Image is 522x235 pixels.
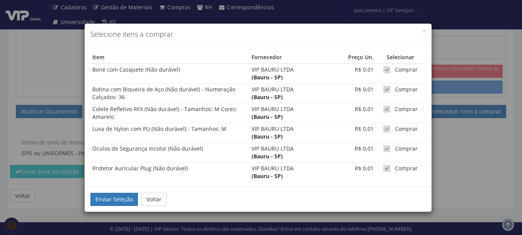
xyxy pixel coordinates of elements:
[383,145,418,153] label: Comprar
[250,83,333,103] td: VIP BAURU LTDA
[252,172,283,180] strong: (Bauru - SP)
[333,142,376,162] td: R$ 0,01
[333,51,376,63] th: Preço Un.
[90,193,138,206] button: Enviar Seleção
[90,29,426,39] h4: Selecione itens a comprar
[90,51,250,63] th: Item
[250,123,333,142] td: VIP BAURU LTDA
[333,162,376,182] td: R$ 0,01
[90,123,250,142] td: Luva de Nylon com PU (Não durável) - Tamanhos: M
[90,162,250,182] td: Protetor Auricular Plug (Não durável)
[250,142,333,162] td: VIP BAURU LTDA
[250,103,333,123] td: VIP BAURU LTDA
[141,193,167,206] button: Voltar
[333,63,376,83] td: R$ 0,01
[250,162,333,182] td: VIP BAURU LTDA
[90,142,250,162] td: Óculos de Segurança Incolor (Não durável)
[252,93,283,101] strong: (Bauru - SP)
[252,153,283,160] strong: (Bauru - SP)
[252,113,283,120] strong: (Bauru - SP)
[383,66,418,74] label: Comprar
[422,29,426,33] button: Close
[250,51,333,63] th: Fornecedor
[383,105,418,113] label: Comprar
[376,51,426,63] th: Selecionar
[252,133,283,140] strong: (Bauru - SP)
[250,63,333,83] td: VIP BAURU LTDA
[90,83,250,103] td: Botina com Biqueira de Aço (Não durável) - Numeração Calçados: 36
[333,103,376,123] td: R$ 0,01
[333,123,376,142] td: R$ 0,01
[90,63,250,83] td: Boné com Casquete (Não durável)
[333,83,376,103] td: R$ 0,01
[383,165,418,172] label: Comprar
[90,103,250,123] td: Colete Refletivo RFX (Não durável) - Tamanhos: M Cores: Amarelo
[383,86,418,93] label: Comprar
[383,125,418,133] label: Comprar
[252,74,283,81] strong: (Bauru - SP)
